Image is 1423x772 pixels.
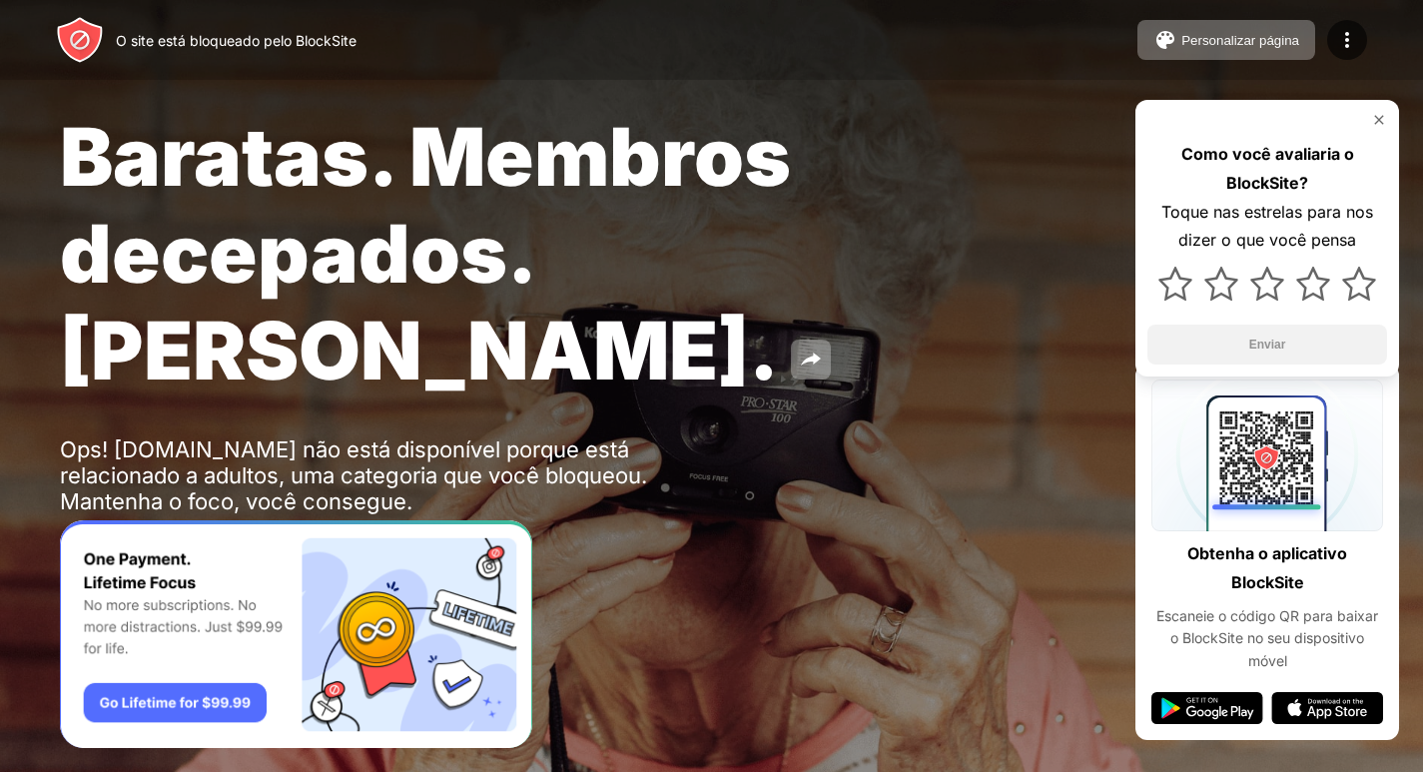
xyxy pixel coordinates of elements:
font: Como você avaliaria o BlockSite? [1181,144,1354,193]
iframe: Banner [60,520,532,749]
font: Baratas. Membros decepados. [PERSON_NAME]. [60,108,791,398]
img: rate-us-close.svg [1371,112,1387,128]
font: O site está bloqueado pelo BlockSite [116,32,356,49]
img: star.svg [1342,267,1376,301]
img: menu-icon.svg [1335,28,1359,52]
button: Personalizar página [1137,20,1315,60]
img: star.svg [1250,267,1284,301]
font: Ops! [DOMAIN_NAME] não está disponível porque está relacionado a adultos, uma categoria que você ... [60,436,647,514]
img: share.svg [799,348,823,372]
img: star.svg [1204,267,1238,301]
img: star.svg [1158,267,1192,301]
font: Personalizar página [1181,33,1299,48]
img: app-store.svg [1271,692,1383,724]
img: pallet.svg [1153,28,1177,52]
img: header-logo.svg [56,16,104,64]
img: google-play.svg [1151,692,1263,724]
img: star.svg [1296,267,1330,301]
font: Toque nas estrelas para nos dizer o que você pensa [1161,202,1373,251]
button: Enviar [1147,325,1387,365]
font: Enviar [1249,338,1286,352]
